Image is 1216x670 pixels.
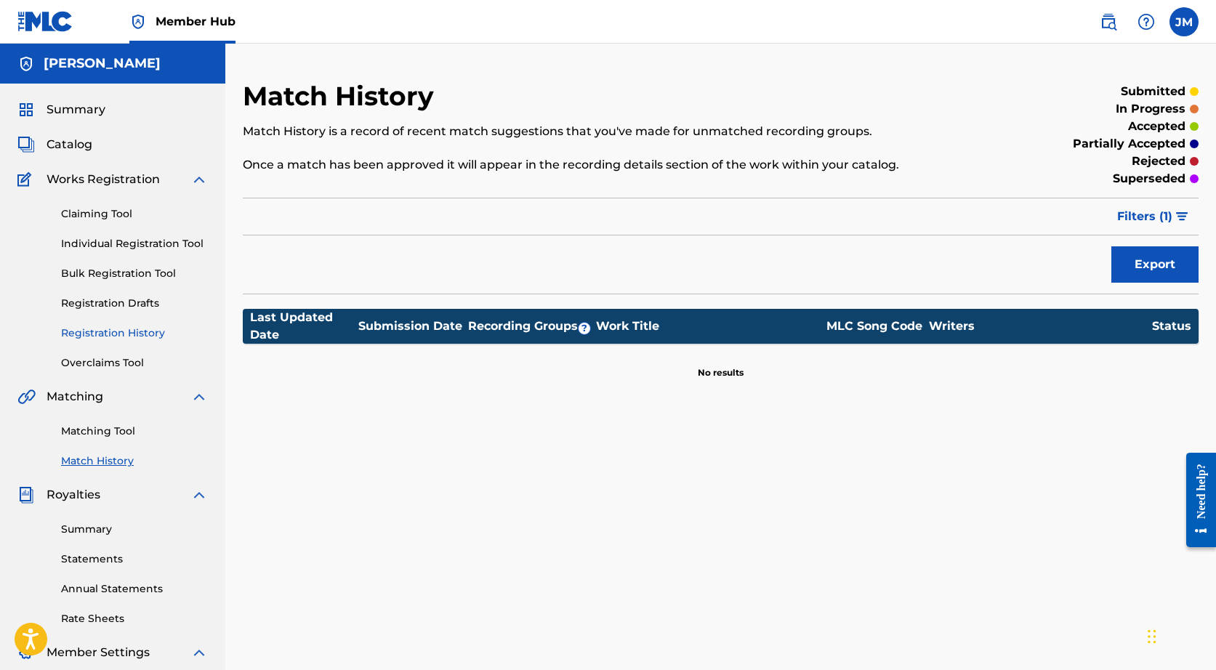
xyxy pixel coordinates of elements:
p: superseded [1113,170,1185,187]
p: rejected [1132,153,1185,170]
img: expand [190,644,208,661]
h5: JACK MANIKOTH [44,55,161,72]
img: MLC Logo [17,11,73,32]
div: User Menu [1169,7,1199,36]
a: Statements [61,552,208,567]
div: Submission Date [358,318,467,335]
span: Filters ( 1 ) [1117,208,1172,225]
p: partially accepted [1073,135,1185,153]
span: Matching [47,388,103,405]
a: Claiming Tool [61,206,208,222]
img: expand [190,486,208,504]
img: expand [190,171,208,188]
button: Export [1111,246,1199,283]
span: Summary [47,101,105,118]
div: MLC Song Code [820,318,929,335]
div: Recording Groups [467,318,597,335]
img: filter [1176,212,1188,221]
div: Status [1152,318,1191,335]
span: Royalties [47,486,100,504]
a: Individual Registration Tool [61,236,208,251]
img: Accounts [17,55,35,73]
a: Rate Sheets [61,611,208,626]
a: Annual Statements [61,581,208,597]
span: ? [579,323,590,334]
a: CatalogCatalog [17,136,92,153]
a: Overclaims Tool [61,355,208,371]
iframe: Resource Center [1175,440,1216,560]
p: No results [698,349,744,379]
a: Match History [61,453,208,469]
a: Public Search [1094,7,1123,36]
img: Summary [17,101,35,118]
img: help [1138,13,1155,31]
p: in progress [1116,100,1185,118]
div: Work Title [596,318,819,335]
div: Drag [1148,615,1156,658]
p: accepted [1128,118,1185,135]
p: Once a match has been approved it will appear in the recording details section of the work within... [243,156,979,174]
img: Member Settings [17,644,35,661]
iframe: Chat Widget [1143,600,1216,670]
img: Matching [17,388,36,405]
img: Works Registration [17,171,36,188]
div: Help [1132,7,1161,36]
span: Works Registration [47,171,160,188]
a: Matching Tool [61,424,208,439]
img: Catalog [17,136,35,153]
a: Registration History [61,326,208,341]
img: expand [190,388,208,405]
span: Catalog [47,136,92,153]
a: SummarySummary [17,101,105,118]
button: Filters (1) [1108,198,1199,235]
div: Writers [929,318,1152,335]
h2: Match History [243,80,441,113]
a: Bulk Registration Tool [61,266,208,281]
p: Match History is a record of recent match suggestions that you've made for unmatched recording gr... [243,123,979,140]
span: Member Hub [156,13,235,30]
a: Summary [61,522,208,537]
img: search [1100,13,1117,31]
span: Member Settings [47,644,150,661]
img: Top Rightsholder [129,13,147,31]
p: submitted [1121,83,1185,100]
img: Royalties [17,486,35,504]
div: Last Updated Date [250,309,358,344]
a: Registration Drafts [61,296,208,311]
